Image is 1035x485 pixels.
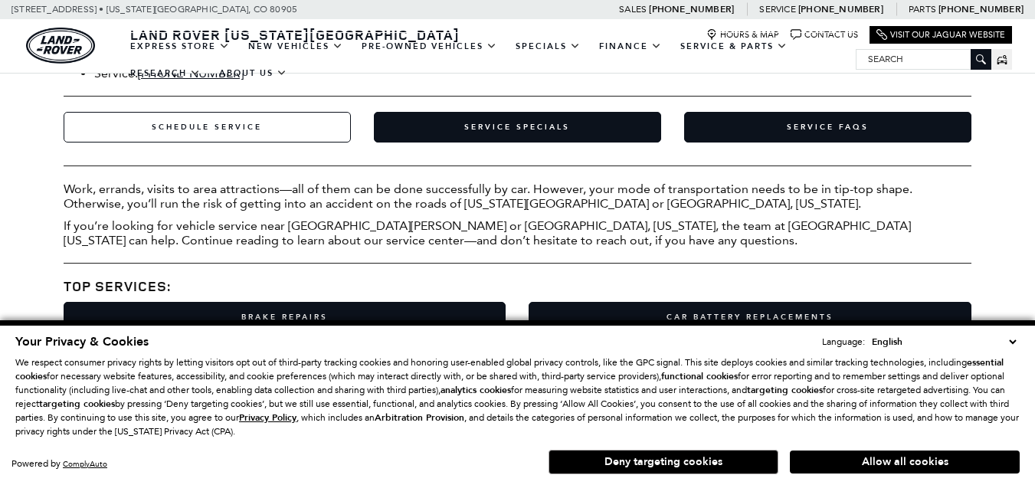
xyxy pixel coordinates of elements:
h3: Top Services: [64,279,972,294]
a: Finance [590,33,671,60]
div: Language: [822,337,865,346]
span: Sales [619,4,647,15]
a: Brake Repairs [64,302,506,333]
a: Land Rover [US_STATE][GEOGRAPHIC_DATA] [121,25,469,44]
a: [STREET_ADDRESS] • [US_STATE][GEOGRAPHIC_DATA], CO 80905 [11,4,297,15]
a: EXPRESS STORE [121,33,239,60]
p: We respect consumer privacy rights by letting visitors opt out of third-party tracking cookies an... [15,356,1020,438]
a: Schedule Service [64,112,351,143]
a: Hours & Map [706,29,779,41]
nav: Main Navigation [121,33,856,87]
a: Visit Our Jaguar Website [876,29,1005,41]
strong: targeting cookies [747,384,823,396]
a: Service FAQs [684,112,971,143]
div: Powered by [11,459,107,469]
select: Language Select [868,334,1020,349]
a: Specials [506,33,590,60]
span: Land Rover [US_STATE][GEOGRAPHIC_DATA] [130,25,460,44]
img: Land Rover [26,28,95,64]
a: Contact Us [791,29,858,41]
a: Research [121,60,210,87]
a: [PHONE_NUMBER] [649,3,734,15]
strong: analytics cookies [441,384,511,396]
a: Privacy Policy [239,412,296,423]
span: Your Privacy & Cookies [15,333,149,350]
a: Car Battery Replacements [529,302,971,333]
a: ComplyAuto [63,459,107,469]
input: Search [856,50,991,68]
a: Pre-Owned Vehicles [352,33,506,60]
strong: functional cookies [661,370,738,382]
button: Allow all cookies [790,451,1020,474]
a: [PHONE_NUMBER] [798,3,883,15]
a: About Us [210,60,296,87]
button: Deny targeting cookies [549,450,778,474]
a: New Vehicles [239,33,352,60]
strong: Arbitration Provision [375,411,464,424]
a: [PHONE_NUMBER] [938,3,1024,15]
span: Parts [909,4,936,15]
strong: targeting cookies [39,398,115,410]
a: Service & Parts [671,33,797,60]
u: Privacy Policy [239,411,296,424]
a: Service Specials [374,112,661,143]
p: If you’re looking for vehicle service near [GEOGRAPHIC_DATA][PERSON_NAME] or [GEOGRAPHIC_DATA], [... [64,218,972,247]
a: land-rover [26,28,95,64]
span: Service [759,4,795,15]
